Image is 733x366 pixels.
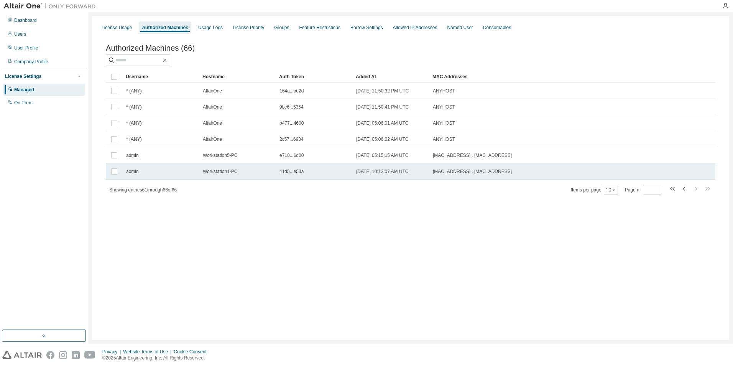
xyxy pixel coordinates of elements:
div: Borrow Settings [350,25,383,31]
div: Privacy [102,349,123,355]
span: ANYHOST [433,120,455,126]
span: Workstation5-PC [203,152,237,158]
span: 41d5...e53a [279,168,304,175]
div: Feature Restrictions [299,25,340,31]
div: On Prem [14,100,33,106]
span: [DATE] 05:06:01 AM UTC [356,120,409,126]
div: Allowed IP Addresses [393,25,437,31]
span: [DATE] 10:12:07 AM UTC [356,168,409,175]
img: instagram.svg [59,351,67,359]
div: Hostname [202,71,273,83]
div: License Priority [233,25,264,31]
div: Managed [14,87,34,93]
span: [DATE] 05:15:15 AM UTC [356,152,409,158]
div: Authorized Machines [142,25,188,31]
img: Altair One [4,2,100,10]
div: Consumables [483,25,511,31]
div: Username [126,71,196,83]
div: License Settings [5,73,41,79]
span: b477...4600 [279,120,304,126]
span: AltairOne [203,120,222,126]
span: ANYHOST [433,88,455,94]
span: * (ANY) [126,88,142,94]
p: © 2025 Altair Engineering, Inc. All Rights Reserved. [102,355,211,361]
span: admin [126,168,139,175]
span: [DATE] 11:50:41 PM UTC [356,104,409,110]
button: 10 [606,187,616,193]
span: Items per page [571,185,618,195]
div: Usage Logs [198,25,223,31]
div: License Usage [102,25,132,31]
span: AltairOne [203,136,222,142]
span: Workstation1-PC [203,168,237,175]
div: Company Profile [14,59,48,65]
span: * (ANY) [126,104,142,110]
span: [MAC_ADDRESS] , [MAC_ADDRESS] [433,152,512,158]
div: User Profile [14,45,38,51]
span: [DATE] 11:50:32 PM UTC [356,88,409,94]
span: 9bc6...5354 [279,104,304,110]
span: Authorized Machines (66) [106,44,195,53]
img: facebook.svg [46,351,54,359]
div: Website Terms of Use [123,349,174,355]
div: Cookie Consent [174,349,211,355]
div: Groups [274,25,289,31]
span: AltairOne [203,88,222,94]
span: admin [126,152,139,158]
span: * (ANY) [126,120,142,126]
div: Auth Token [279,71,350,83]
div: Dashboard [14,17,37,23]
span: e710...6d00 [279,152,304,158]
span: 2c57...6934 [279,136,304,142]
span: * (ANY) [126,136,142,142]
span: ANYHOST [433,136,455,142]
div: Users [14,31,26,37]
div: MAC Addresses [432,71,635,83]
img: youtube.svg [84,351,95,359]
span: Page n. [625,185,661,195]
span: ANYHOST [433,104,455,110]
span: [MAC_ADDRESS] , [MAC_ADDRESS] [433,168,512,175]
img: altair_logo.svg [2,351,42,359]
span: AltairOne [203,104,222,110]
span: [DATE] 05:06:02 AM UTC [356,136,409,142]
div: Named User [447,25,473,31]
span: Showing entries 61 through 66 of 66 [109,187,177,193]
div: Added At [356,71,426,83]
img: linkedin.svg [72,351,80,359]
span: 164a...ae2d [279,88,304,94]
